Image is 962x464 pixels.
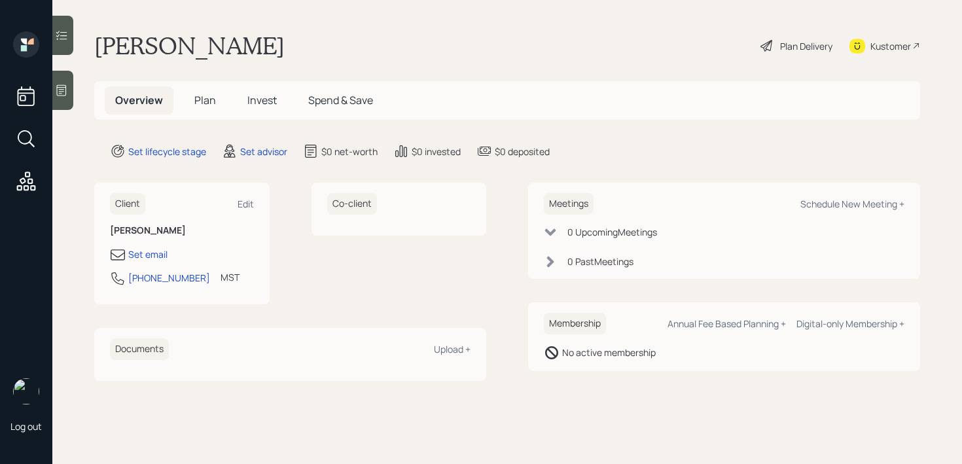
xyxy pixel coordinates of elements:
h6: Membership [544,313,606,334]
div: Log out [10,420,42,433]
h6: Documents [110,338,169,360]
div: Schedule New Meeting + [800,198,904,210]
span: Invest [247,93,277,107]
div: Set email [128,247,168,261]
span: Plan [194,93,216,107]
div: Plan Delivery [780,39,832,53]
div: Set lifecycle stage [128,145,206,158]
div: [PHONE_NUMBER] [128,271,210,285]
div: MST [221,270,240,284]
div: Annual Fee Based Planning + [668,317,786,330]
div: Digital-only Membership + [796,317,904,330]
div: No active membership [562,346,656,359]
img: retirable_logo.png [13,378,39,404]
h6: Meetings [544,193,594,215]
div: Edit [238,198,254,210]
h1: [PERSON_NAME] [94,31,285,60]
div: $0 invested [412,145,461,158]
span: Spend & Save [308,93,373,107]
h6: [PERSON_NAME] [110,225,254,236]
h6: Co-client [327,193,377,215]
div: $0 net-worth [321,145,378,158]
div: 0 Upcoming Meeting s [567,225,657,239]
span: Overview [115,93,163,107]
div: $0 deposited [495,145,550,158]
div: Set advisor [240,145,287,158]
div: 0 Past Meeting s [567,255,633,268]
div: Upload + [434,343,471,355]
div: Kustomer [870,39,911,53]
h6: Client [110,193,145,215]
